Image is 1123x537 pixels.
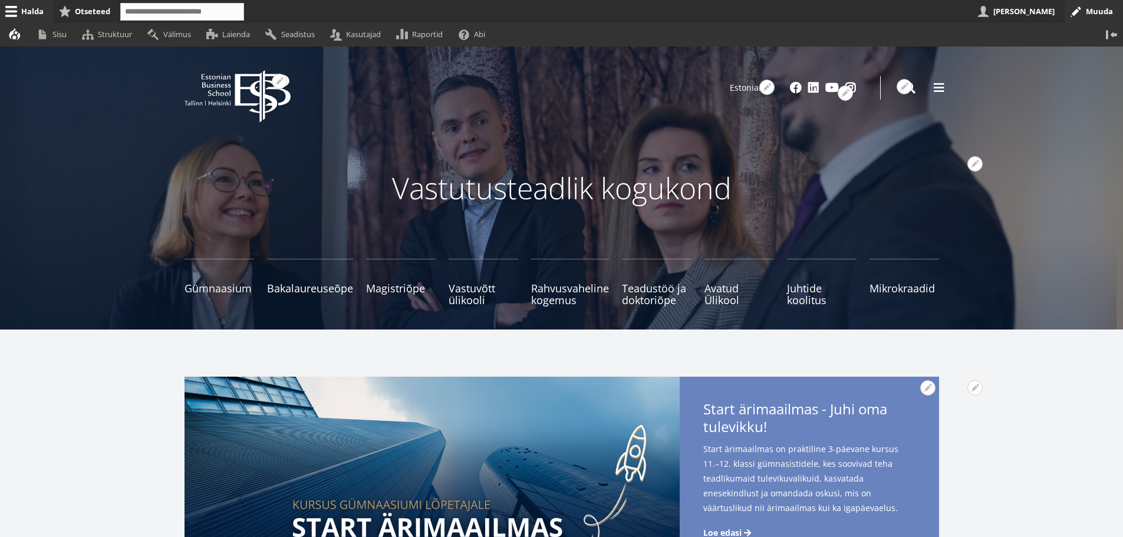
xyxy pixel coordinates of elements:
[185,259,254,306] a: Gümnaasium
[704,282,774,306] span: Avatud Ülikool
[366,259,436,306] a: Magistriõpe
[272,74,287,89] button: Avatud seaded
[201,23,260,46] a: Laienda
[825,82,839,94] a: Youtube
[325,23,391,46] a: Kasutajad
[787,259,857,306] a: Juhtide koolitus
[870,259,939,306] a: Mikrokraadid
[31,23,77,46] a: Sisu
[267,282,353,294] span: Bakalaureuseõpe
[453,23,496,46] a: Abi
[790,82,802,94] a: Facebook
[870,282,939,294] span: Mikrokraadid
[1100,23,1123,46] button: Vertikaalasend
[845,82,857,94] a: Instagram
[531,282,609,306] span: Rahvusvaheline kogemus
[249,170,874,206] p: Vastutusteadlik kogukond
[622,282,691,306] span: Teadustöö ja doktoriõpe
[759,80,775,95] button: Avatud seaded
[77,23,142,46] a: Struktuur
[391,23,453,46] a: Raportid
[967,380,983,396] button: Avatud Start ärimaailmas - [PERSON_NAME] oma tulevikku! seaded
[449,282,518,306] span: Vastuvõtt ülikooli
[703,400,915,439] span: Start ärimaailmas - Juhi oma
[622,259,691,306] a: Teadustöö ja doktoriõpe
[920,380,936,396] button: Avatud Start ärimaailmas - [PERSON_NAME] oma tulevikku! seaded
[838,85,853,101] button: Avatud Social Links seaded
[449,259,518,306] a: Vastuvõtt ülikooli
[703,418,767,436] span: tulevikku!
[185,282,254,294] span: Gümnaasium
[260,23,325,46] a: Seadistus
[808,82,819,94] a: Linkedin
[967,156,983,172] button: Avatud seaded
[897,79,912,94] button: Avatud seaded
[704,259,774,306] a: Avatud Ülikool
[142,23,201,46] a: Välimus
[703,442,915,515] span: Start ärimaailmas on praktiline 3-päevane kursus 11.–12. klassi gümnasistidele, kes soovivad teha...
[531,259,609,306] a: Rahvusvaheline kogemus
[787,282,857,306] span: Juhtide koolitus
[267,259,353,306] a: Bakalaureuseõpe
[366,282,436,294] span: Magistriõpe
